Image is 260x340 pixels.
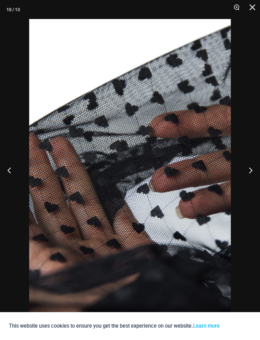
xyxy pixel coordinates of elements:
[29,19,231,321] img: Delta Black Hearts 5612 Dress 185
[224,318,251,334] button: Accept
[193,323,220,329] a: Learn more
[9,322,220,330] p: This website uses cookies to ensure you get the best experience on our website.
[236,154,260,186] button: Next
[6,5,20,14] div: 10 / 13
